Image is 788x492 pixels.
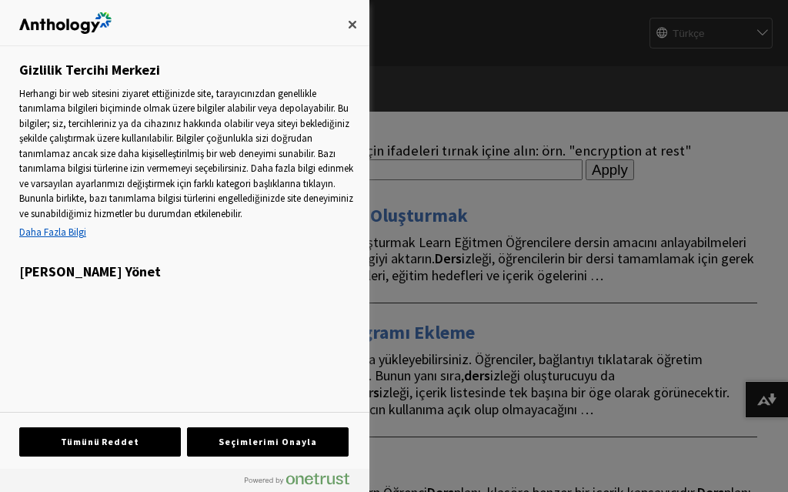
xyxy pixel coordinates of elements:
[187,427,349,457] button: Seçimlerimi Onayla
[19,225,356,240] a: Gizliliğiniz hakkında daha fazla bilgi, yeni bir pencerede açılır
[19,8,112,38] div: Şirket Logosu
[245,473,362,492] a: Powered by OneTrust Yeni bir pencerede açılır
[245,473,349,485] img: Powered by OneTrust Yeni bir pencerede açılır
[19,86,356,244] div: Herhangi bir web sitesini ziyaret ettiğinizde site, tarayıcınızdan genellikle tanımlama bilgileri...
[19,12,112,34] img: Şirket Logosu
[19,263,356,288] h3: [PERSON_NAME] Yönet
[19,62,160,79] h2: Gizlilik Tercihi Merkezi
[336,8,369,42] button: Kapat
[19,427,181,457] button: Tümünü Reddet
